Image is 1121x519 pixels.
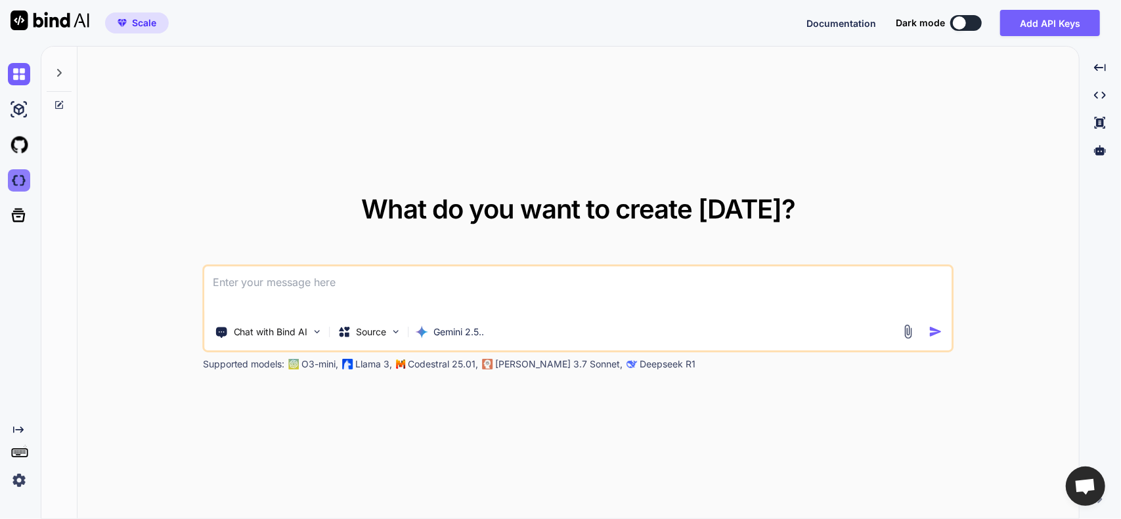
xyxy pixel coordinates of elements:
[640,358,696,371] p: Deepseek R1
[416,325,429,339] img: Gemini 2.5 Pro
[806,18,876,29] span: Documentation
[627,359,638,369] img: claude
[356,358,393,371] p: Llama 3,
[434,325,485,339] p: Gemini 2.5..
[289,359,299,369] img: GPT-4
[8,98,30,121] img: ai-studio
[397,360,406,369] img: Mistral-AI
[8,469,30,491] img: settings
[312,326,323,337] img: Pick Tools
[132,16,156,30] span: Scale
[1000,10,1100,36] button: Add API Keys
[1066,467,1105,506] a: Open chat
[118,19,127,27] img: premium
[343,359,353,369] img: Llama2
[408,358,479,371] p: Codestral 25.01,
[8,63,30,85] img: chat
[929,325,942,339] img: icon
[8,134,30,156] img: githubLight
[900,324,915,339] img: attachment
[361,193,795,225] span: What do you want to create [DATE]?
[105,12,169,33] button: premiumScale
[391,326,402,337] img: Pick Models
[483,359,493,369] img: claude
[806,16,876,30] button: Documentation
[496,358,623,371] p: [PERSON_NAME] 3.7 Sonnet,
[896,16,945,30] span: Dark mode
[8,169,30,192] img: darkCloudIdeIcon
[234,325,308,339] p: Chat with Bind AI
[203,358,285,371] p: Supported models:
[357,325,387,339] p: Source
[11,10,89,30] img: Bind AI
[302,358,339,371] p: O3-mini,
